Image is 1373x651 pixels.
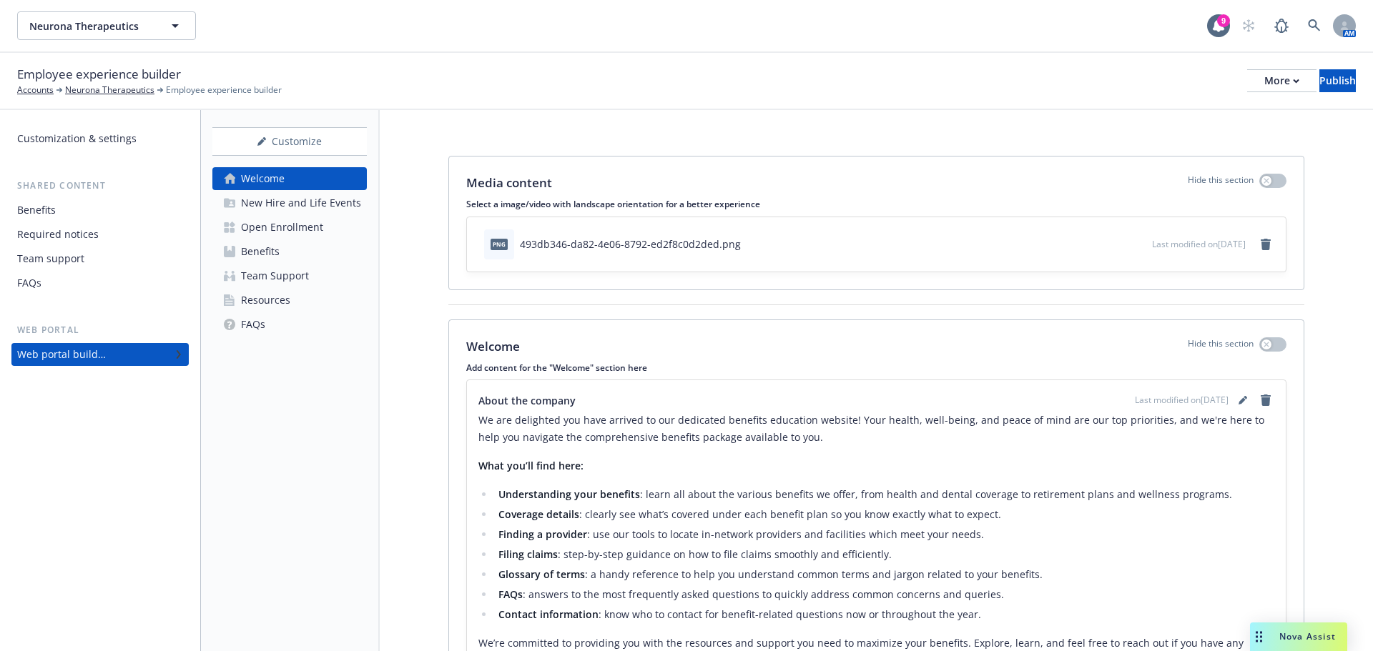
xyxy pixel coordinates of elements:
div: New Hire and Life Events [241,192,361,214]
a: Start snowing [1234,11,1263,40]
a: Team support [11,247,189,270]
div: Web portal [11,323,189,337]
a: Web portal builder [11,343,189,366]
span: Employee experience builder [17,65,181,84]
span: Nova Assist [1279,630,1336,642]
strong: Contact information [498,607,599,621]
strong: Understanding your benefits [498,487,640,501]
a: Welcome [212,167,367,190]
a: Neurona Therapeutics [65,84,154,96]
div: Benefits [17,199,56,222]
a: Search [1300,11,1329,40]
strong: Finding a provider [498,527,587,541]
a: Team Support [212,264,367,287]
div: Drag to move [1250,622,1268,651]
button: Publish [1319,69,1356,92]
button: More [1247,69,1317,92]
div: Welcome [241,167,285,190]
a: New Hire and Life Events [212,192,367,214]
span: Last modified on [DATE] [1152,238,1246,250]
button: Customize [212,127,367,156]
li: : a handy reference to help you understand common terms and jargon related to your benefits. [494,566,1274,583]
li: : know who to contact for benefit-related questions now or throughout the year. [494,606,1274,623]
li: : step-by-step guidance on how to file claims smoothly and efficiently. [494,546,1274,563]
div: Customization & settings [17,127,137,150]
button: preview file [1133,237,1146,252]
div: Open Enrollment [241,216,323,239]
li: : learn all about the various benefits we offer, from health and dental coverage to retirement pl... [494,486,1274,503]
div: FAQs [17,272,41,294]
a: Benefits [11,199,189,222]
p: We are delighted you have arrived to our dedicated benefits education website! Your health, well-... [478,412,1274,446]
strong: FAQs [498,587,523,601]
a: Resources [212,289,367,312]
div: FAQs [241,313,265,336]
a: remove [1257,236,1274,253]
a: FAQs [212,313,367,336]
span: Last modified on [DATE] [1135,394,1229,407]
p: Hide this section [1188,337,1254,356]
p: Welcome [466,337,520,356]
div: Resources [241,289,290,312]
button: Nova Assist [1250,622,1347,651]
div: Publish [1319,70,1356,91]
span: About the company [478,393,576,408]
a: Customization & settings [11,127,189,150]
div: Team Support [241,264,309,287]
a: Report a Bug [1267,11,1296,40]
p: Select a image/video with landscape orientation for a better experience [466,198,1286,210]
li: : use our tools to locate in-network providers and facilities which meet your needs. [494,526,1274,543]
p: Add content for the "Welcome" section here [466,362,1286,374]
li: : clearly see what’s covered under each benefit plan so you know exactly what to expect. [494,506,1274,523]
strong: Glossary of terms [498,567,585,581]
a: FAQs [11,272,189,294]
a: Benefits [212,240,367,263]
li: : answers to the most frequently asked questions to quickly address common concerns and queries. [494,586,1274,603]
div: More [1264,70,1299,91]
a: Accounts [17,84,54,96]
div: Shared content [11,179,189,193]
div: 493db346-da82-4e06-8792-ed2f8c0d2ded.png [520,237,741,252]
a: remove [1257,392,1274,409]
a: Required notices [11,223,189,246]
p: Media content [466,174,552,192]
span: png [491,239,508,249]
div: Customize [212,128,367,155]
strong: Coverage details [498,507,579,521]
strong: What you’ll find here: [478,459,584,472]
span: Neurona Therapeutics [29,19,153,34]
div: 9 [1217,14,1230,27]
button: Neurona Therapeutics [17,11,196,40]
a: editPencil [1234,392,1251,409]
strong: Filing claims [498,547,558,561]
div: Required notices [17,223,99,246]
div: Team support [17,247,84,270]
button: download file [1111,237,1122,252]
div: Web portal builder [17,343,106,366]
div: Benefits [241,240,280,263]
a: Open Enrollment [212,216,367,239]
p: Hide this section [1188,174,1254,192]
span: Employee experience builder [166,84,282,96]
